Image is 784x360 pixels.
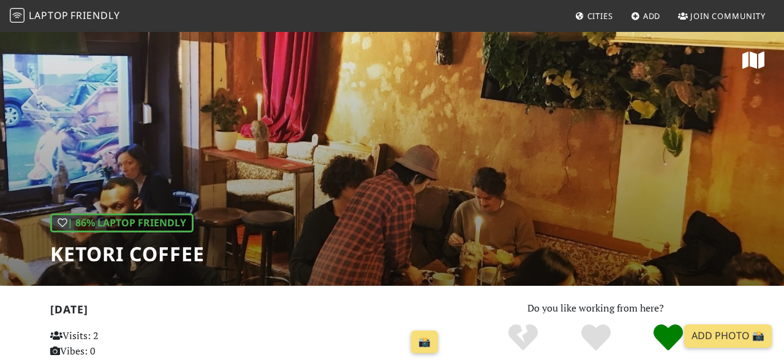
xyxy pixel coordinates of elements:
a: Cities [570,5,618,27]
div: Yes [559,323,632,353]
span: Friendly [70,9,119,22]
p: Visits: 2 Vibes: 0 [50,328,171,359]
a: Add [626,5,666,27]
span: Cities [587,10,613,21]
a: 📸 [411,331,438,354]
h2: [DATE] [50,303,443,321]
p: Do you like working from here? [458,301,734,316]
h1: KETORI COFFEE [50,242,205,266]
div: Definitely! [632,323,705,353]
img: LaptopFriendly [10,8,24,23]
div: No [486,323,559,353]
a: Add Photo 📸 [684,324,772,348]
a: LaptopFriendly LaptopFriendly [10,6,120,27]
a: Join Community [673,5,771,27]
span: Add [643,10,661,21]
div: | 86% Laptop Friendly [50,213,194,233]
span: Join Community [690,10,766,21]
span: Laptop [29,9,69,22]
